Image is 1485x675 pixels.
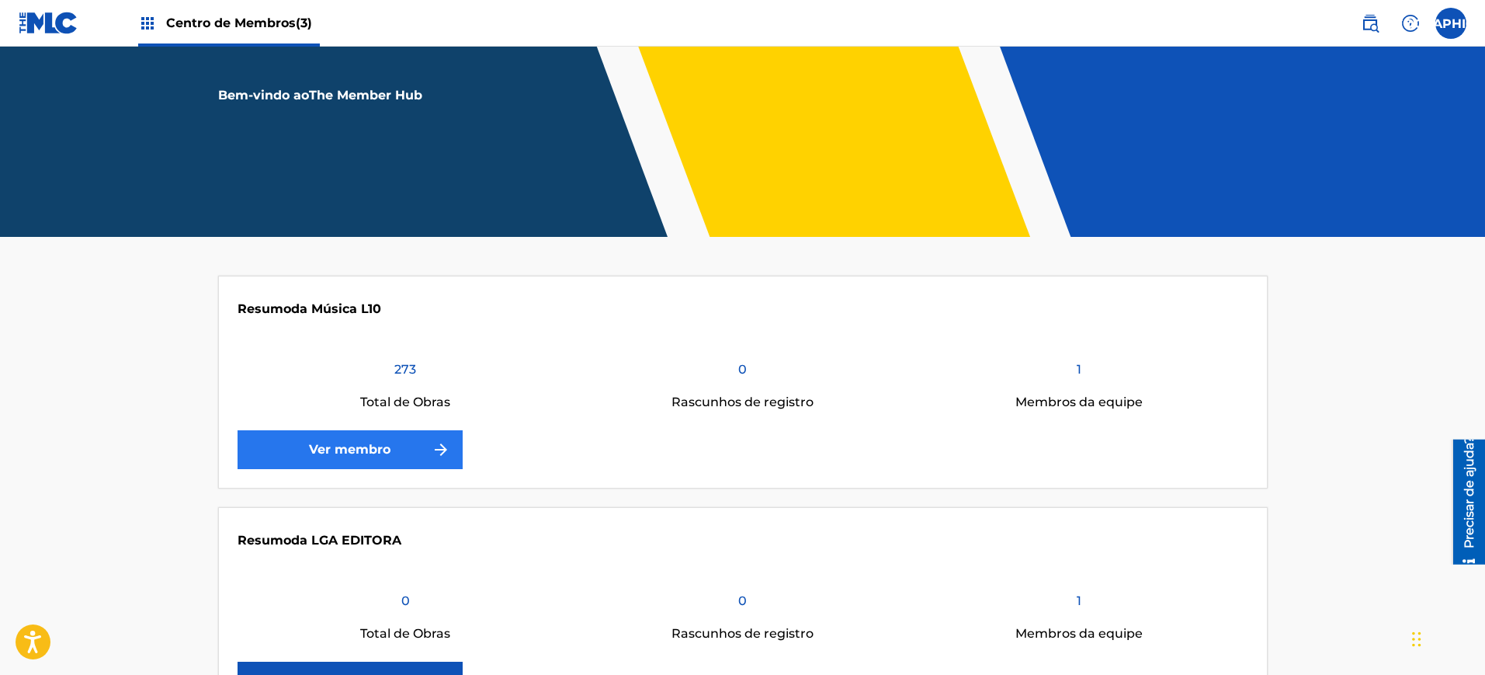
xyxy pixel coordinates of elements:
[394,362,416,377] font: 273
[1395,8,1426,39] div: Ajuda
[1077,362,1081,377] font: 1
[309,442,390,457] font: Ver membro
[738,593,747,608] font: 0
[738,362,747,377] font: 0
[360,626,450,641] font: Total de Obras
[1015,395,1143,409] font: Membros da equipe
[218,88,309,103] font: Bem-vindo ao
[1361,14,1379,33] img: procurar
[19,12,78,34] img: Logotipo da MLC
[238,295,381,318] h4: Música L10
[166,16,296,30] font: Centro de Membros
[1355,8,1386,39] a: Pesquisa pública
[238,527,401,550] h4: LGA EDITORA
[1077,593,1081,608] font: 1
[238,533,291,548] font: Resumo
[238,430,463,469] a: Ver membro
[309,88,422,103] font: The Member Hub
[138,14,157,33] img: Principais detentores de direitos
[1412,616,1421,663] div: Arrastar
[671,626,814,641] font: Rascunhos de registro
[291,533,401,548] font: da LGA EDITORA
[296,16,312,30] font: (3)
[401,593,410,608] font: 0
[671,395,814,409] font: Rascunhos de registro
[1015,626,1143,641] font: Membros da equipe
[1442,440,1485,565] iframe: Centro de Recursos
[432,440,450,459] img: f7272a7cc735f4ea7f67.svg
[1407,600,1485,675] iframe: Widget de bate-papo
[1435,8,1466,39] div: Menu do usuário
[238,301,291,316] font: Resumo
[360,395,450,409] font: Total de Obras
[1401,14,1420,33] img: ajuda
[291,301,381,316] font: da Música L10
